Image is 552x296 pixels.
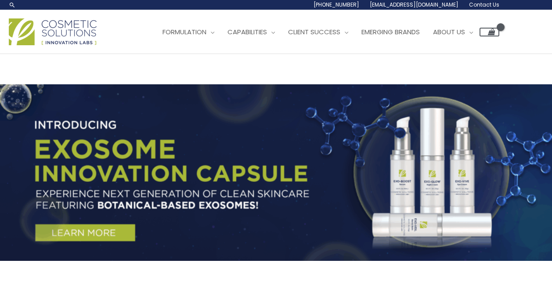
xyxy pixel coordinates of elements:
[156,19,221,45] a: Formulation
[221,19,281,45] a: Capabilities
[9,1,16,8] a: Search icon link
[9,18,97,45] img: Cosmetic Solutions Logo
[361,27,420,36] span: Emerging Brands
[433,27,465,36] span: About Us
[227,27,267,36] span: Capabilities
[469,1,499,8] span: Contact Us
[426,19,480,45] a: About Us
[162,27,206,36] span: Formulation
[288,27,340,36] span: Client Success
[149,19,499,45] nav: Site Navigation
[480,28,499,36] a: View Shopping Cart, empty
[314,1,359,8] span: [PHONE_NUMBER]
[281,19,355,45] a: Client Success
[355,19,426,45] a: Emerging Brands
[370,1,458,8] span: [EMAIL_ADDRESS][DOMAIN_NAME]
